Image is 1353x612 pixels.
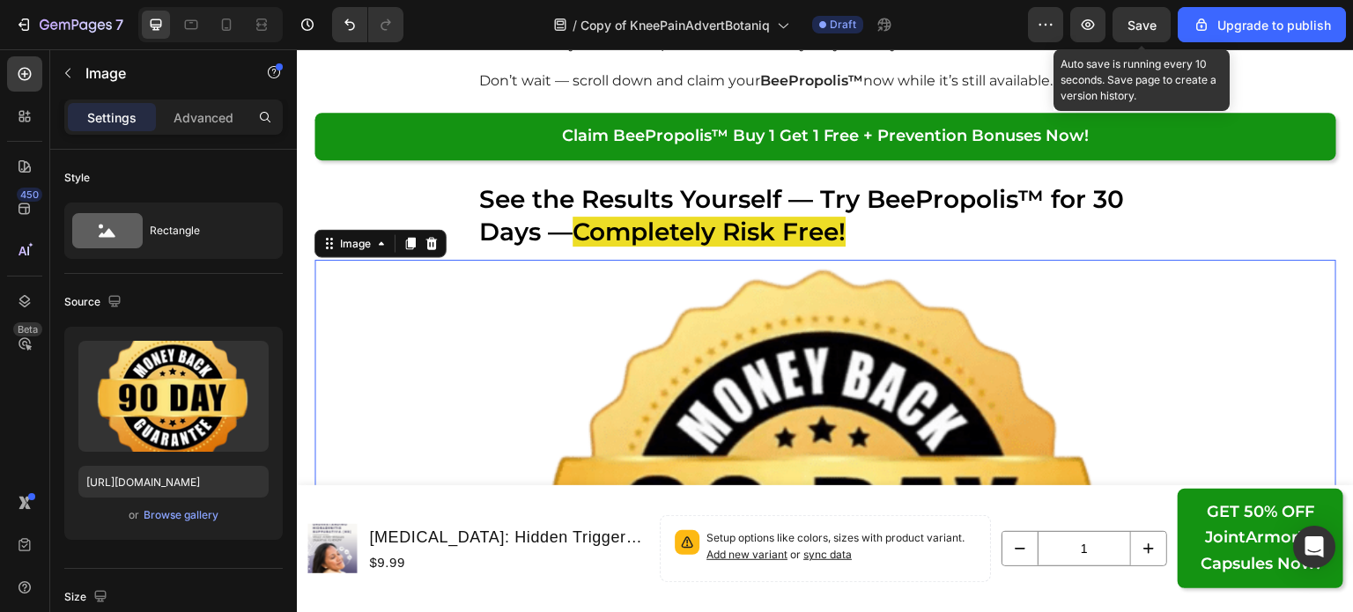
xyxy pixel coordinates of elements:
div: Browse gallery [144,507,218,523]
div: Undo/Redo [332,7,403,42]
div: Source [64,291,125,314]
div: Image [40,186,78,202]
a: Rich Text Editor. Editing area: main [18,63,1039,111]
img: preview-image [78,341,269,452]
button: Upgrade to publish [1178,7,1346,42]
div: Beta [13,322,42,336]
p: Advanced [174,108,233,127]
iframe: To enrich screen reader interactions, please activate Accessibility in Grammarly extension settings [297,49,1353,612]
div: Open Intercom Messenger [1293,526,1335,568]
span: Copy of KneePainAdvertBotaniq [580,16,770,34]
p: Setup options like colors, sizes with product variant. [410,481,679,514]
input: quantity [741,483,834,516]
h2: Rich Text Editor. Editing area: main [181,132,876,200]
div: Rectangle [150,210,257,251]
button: 7 [7,7,131,42]
div: Upgrade to publish [1193,16,1331,34]
p: Image [85,63,235,84]
a: GET 50% OFFJointArmor™ Capsules Now! [881,439,1046,539]
strong: Claim BeePropolis™ Buy 1 Get 1 Free + Prevention Bonuses Now! [265,77,793,96]
span: Draft [830,17,856,33]
span: / [573,16,577,34]
input: https://example.com/image.jpg [78,466,269,498]
button: Save [1113,7,1171,42]
p: 7 [115,14,123,35]
button: decrement [706,483,741,516]
strong: GET 50% OFF [910,453,1017,472]
p: ⁠⁠⁠⁠⁠⁠⁠ [182,134,875,198]
div: 450 [17,188,42,202]
button: Browse gallery [143,506,219,524]
span: or [491,498,555,512]
p: Don’t wait — scroll down and claim your now while it’s still available. [182,23,875,41]
span: Add new variant [410,498,491,512]
button: increment [834,483,869,516]
p: Settings [87,108,137,127]
span: sync data [506,498,555,512]
strong: Completely Risk Free! [276,167,549,197]
strong: JointArmor™ Capsules Now! [904,478,1024,524]
strong: See the Results Yourself — Try BeePropolis™ for 30 Days — [182,135,827,196]
div: Style [64,170,90,186]
span: or [129,505,139,526]
div: Size [64,586,111,609]
span: Save [1127,18,1157,33]
div: Rich Text Editor. Editing area: main [265,74,793,100]
strong: BeePropolis™ [463,23,566,40]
